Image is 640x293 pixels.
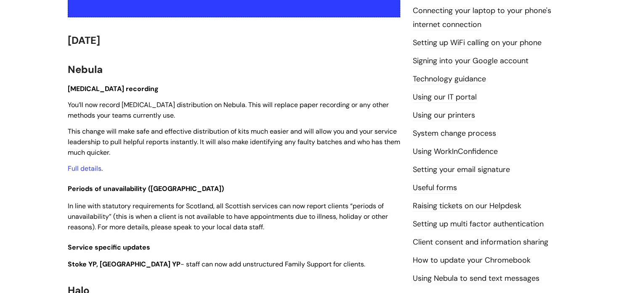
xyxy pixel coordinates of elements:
span: Periods of unavailability ([GEOGRAPHIC_DATA]) [68,184,224,193]
a: How to update your Chromebook [413,255,531,266]
a: Full details [68,164,101,173]
a: Setting up WiFi calling on your phone [413,38,542,48]
a: Useful forms [413,183,457,194]
a: System change process [413,128,496,139]
span: . [68,164,103,173]
a: Signing into your Google account [413,56,528,67]
span: In line with statutory requirements for Scotland, all Scottish services can now report clients “p... [68,202,388,231]
span: Nebula [68,63,103,76]
a: Using our IT portal [413,92,477,103]
a: Client consent and information sharing [413,237,548,248]
a: Setting up multi factor authentication [413,219,544,230]
span: [DATE] [68,34,100,47]
span: You’ll now record [MEDICAL_DATA] distribution on Nebula. This will replace paper recording or any... [68,100,389,120]
a: Using Nebula to send text messages [413,273,539,284]
a: Using our printers [413,110,475,121]
a: Connecting your laptop to your phone's internet connection [413,5,551,30]
span: Service specific updates [68,243,150,252]
span: [MEDICAL_DATA] recording [68,84,159,93]
strong: Stoke YP, [GEOGRAPHIC_DATA] YP [68,260,181,269]
a: Using WorkInConfidence [413,146,498,157]
span: This change will make safe and effective distribution of kits much easier and will allow you and ... [68,127,400,157]
span: - staff can now add unstructured Family Support for clients. [68,260,365,269]
a: Raising tickets on our Helpdesk [413,201,521,212]
a: Technology guidance [413,74,486,85]
a: Setting your email signature [413,164,510,175]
